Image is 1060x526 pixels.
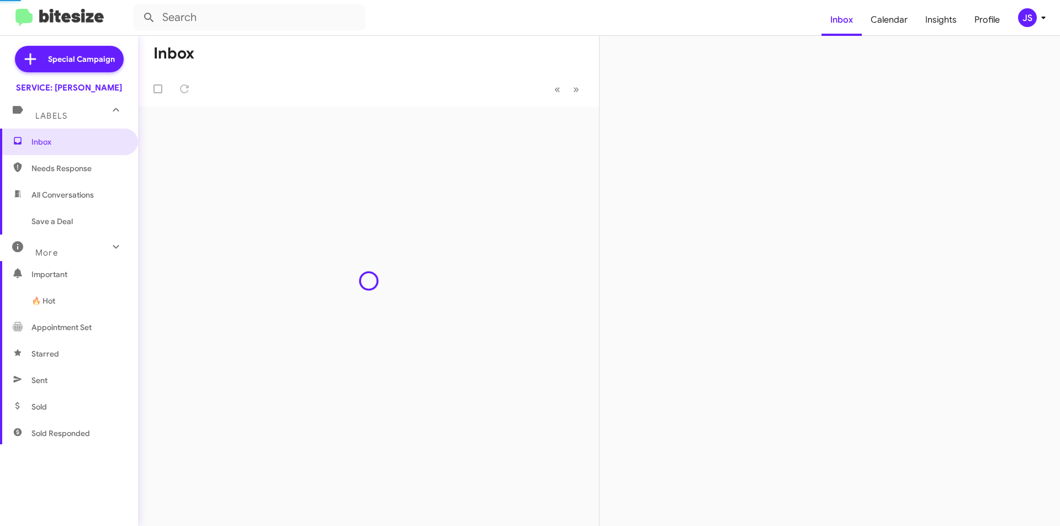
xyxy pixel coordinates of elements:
span: Sold Responded [31,428,90,439]
span: Important [31,269,125,280]
a: Inbox [821,4,862,36]
button: JS [1009,8,1048,27]
span: Inbox [31,136,125,147]
nav: Page navigation example [548,78,586,100]
a: Insights [916,4,966,36]
span: Starred [31,348,59,359]
span: Sent [31,375,47,386]
span: Labels [35,111,67,121]
span: Save a Deal [31,216,73,227]
h1: Inbox [153,45,194,62]
a: Special Campaign [15,46,124,72]
span: 🔥 Hot [31,295,55,306]
span: Appointment Set [31,322,92,333]
span: All Conversations [31,189,94,200]
span: More [35,248,58,258]
a: Calendar [862,4,916,36]
span: « [554,82,560,96]
span: Special Campaign [48,54,115,65]
span: Sold [31,401,47,412]
span: » [573,82,579,96]
input: Search [134,4,365,31]
div: SERVICE: [PERSON_NAME] [16,82,122,93]
button: Next [566,78,586,100]
a: Profile [966,4,1009,36]
button: Previous [548,78,567,100]
span: Needs Response [31,163,125,174]
div: JS [1018,8,1037,27]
